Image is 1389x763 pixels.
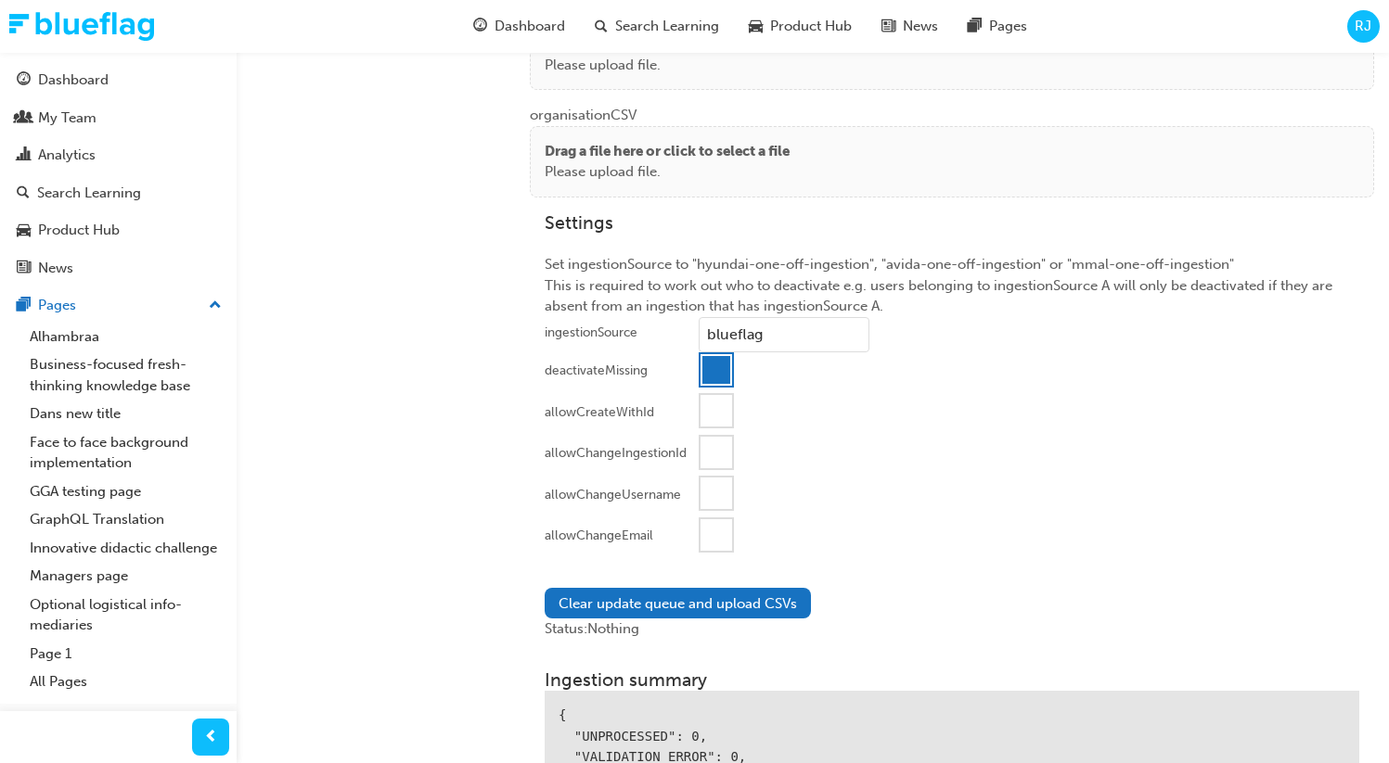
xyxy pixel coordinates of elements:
[7,101,229,135] a: My Team
[38,108,96,129] div: My Team
[545,588,811,618] button: Clear update queue and upload CSVs
[17,185,30,202] span: search-icon
[734,7,867,45] a: car-iconProduct Hub
[22,640,229,668] a: Page 1
[545,55,790,76] p: Please upload file.
[22,562,229,591] a: Managers page
[22,323,229,351] a: Alhambraa
[530,19,1374,90] div: Drag a file here or click to select a filePlease upload file.
[38,295,76,316] div: Pages
[37,183,141,204] div: Search Learning
[38,145,96,166] div: Analytics
[9,12,154,41] img: Trak
[749,15,763,38] span: car-icon
[7,288,229,323] button: Pages
[1347,10,1380,43] button: RJ
[22,668,229,696] a: All Pages
[530,90,1374,197] div: organisation CSV
[530,197,1374,574] div: Set ingestionSource to "hyundai-one-off-ingestion", "avida-one-off-ingestion" or "mmal-one-off-in...
[17,110,31,127] span: people-icon
[7,176,229,210] a: Search Learning
[545,212,1359,234] h3: Settings
[7,213,229,248] a: Product Hub
[989,16,1027,37] span: Pages
[699,317,869,352] input: ingestionSource
[458,7,580,45] a: guage-iconDashboard
[545,618,1359,640] div: Status: Nothing
[580,7,734,45] a: search-iconSearch Learning
[22,477,229,506] a: GGA testing page
[530,126,1374,197] div: Drag a file here or click to select a filePlease upload file.
[17,72,31,89] span: guage-icon
[615,16,719,37] span: Search Learning
[7,138,229,172] a: Analytics
[545,403,654,422] div: allowCreateWithId
[595,15,608,38] span: search-icon
[22,591,229,640] a: Optional logistical info-mediaries
[38,70,109,91] div: Dashboard
[545,486,681,504] div: allowChangeUsername
[38,220,120,241] div: Product Hub
[7,251,229,286] a: News
[545,161,790,183] p: Please upload file.
[770,16,852,37] span: Product Hub
[7,59,229,288] button: DashboardMy TeamAnalyticsSearch LearningProduct HubNews
[22,350,229,400] a: Business-focused fresh-thinking knowledge base
[17,147,31,164] span: chart-icon
[7,63,229,97] a: Dashboard
[204,726,218,749] span: prev-icon
[545,324,637,342] div: ingestionSource
[17,261,31,277] span: news-icon
[22,400,229,428] a: Dans new title
[495,16,565,37] span: Dashboard
[867,7,953,45] a: news-iconNews
[38,258,73,279] div: News
[545,444,687,463] div: allowChangeIngestionId
[545,141,790,162] p: Drag a file here or click to select a file
[17,223,31,239] span: car-icon
[545,669,1359,691] h3: Ingestion summary
[1355,16,1371,37] span: RJ
[22,505,229,534] a: GraphQL Translation
[209,294,222,318] span: up-icon
[881,15,895,38] span: news-icon
[903,16,938,37] span: News
[545,362,648,380] div: deactivateMissing
[968,15,982,38] span: pages-icon
[545,527,653,545] div: allowChangeEmail
[473,15,487,38] span: guage-icon
[22,534,229,563] a: Innovative didactic challenge
[17,298,31,314] span: pages-icon
[22,428,229,477] a: Face to face background implementation
[953,7,1042,45] a: pages-iconPages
